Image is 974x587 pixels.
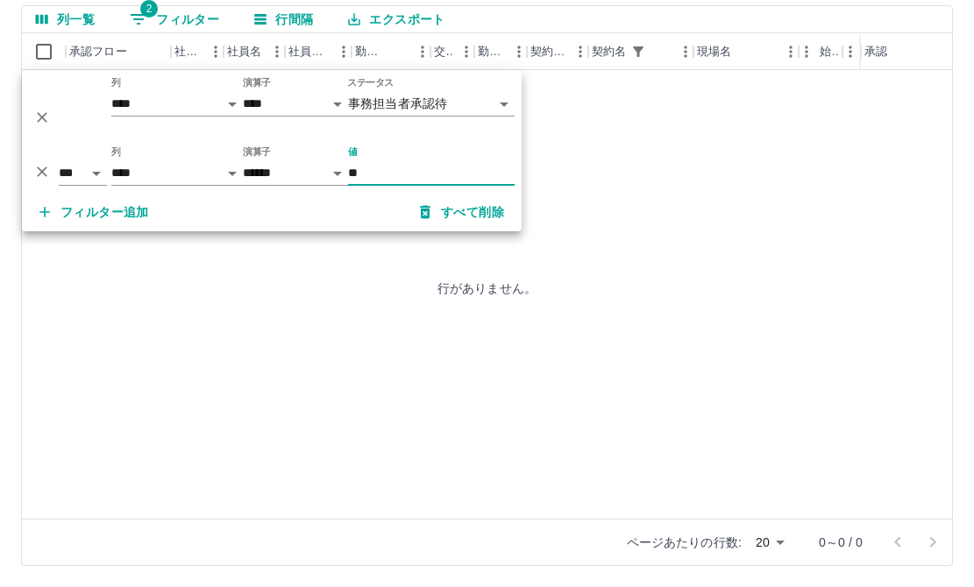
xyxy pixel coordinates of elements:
[264,39,290,65] button: メニュー
[430,33,474,70] div: 交通費
[592,33,626,70] div: 契約名
[799,33,842,70] div: 始業
[672,39,699,65] button: メニュー
[527,33,588,70] div: 契約コード
[409,39,436,65] button: メニュー
[116,6,233,32] button: フィルター表示
[864,33,887,70] div: 承認
[25,196,163,228] button: フィルター追加
[331,39,357,65] button: メニュー
[348,145,358,159] label: 値
[22,6,109,32] button: 列選択
[385,39,409,64] button: ソート
[240,6,327,32] button: 行間隔
[227,33,261,70] div: 社員名
[567,39,594,65] button: メニュー
[243,145,271,159] label: 演算子
[203,39,229,65] button: メニュー
[453,39,480,65] button: メニュー
[288,33,331,70] div: 社員区分
[530,33,567,70] div: 契約コード
[69,33,127,70] div: 承認フロー
[285,33,352,70] div: 社員区分
[434,33,453,70] div: 交通費
[174,33,203,70] div: 社員番号
[749,530,791,555] div: 20
[626,39,651,64] button: フィルター表示
[778,39,804,65] button: メニュー
[171,33,224,70] div: 社員番号
[819,534,863,551] p: 0～0 / 0
[111,76,121,89] label: 列
[406,196,518,228] button: すべて削除
[693,33,799,70] div: 現場名
[243,76,271,89] label: 演算子
[697,33,731,70] div: 現場名
[66,33,171,70] div: 承認フロー
[59,160,107,186] select: 論理演算子
[355,33,385,70] div: 勤務日
[506,39,532,65] button: メニュー
[627,534,742,551] p: ページあたりの行数:
[111,145,121,159] label: 列
[347,76,394,89] label: ステータス
[224,33,285,70] div: 社員名
[29,159,55,185] button: 削除
[352,33,430,70] div: 勤務日
[22,70,522,231] div: フィルター表示
[334,6,459,32] button: エクスポート
[626,39,651,64] div: 1件のフィルターを適用中
[861,33,952,70] div: 承認
[348,91,515,117] div: 事務担当者承認待
[820,33,839,70] div: 始業
[588,33,693,70] div: 契約名
[29,104,55,131] button: 削除
[478,33,506,70] div: 勤務区分
[22,70,952,506] div: 行がありません。
[474,33,527,70] div: 勤務区分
